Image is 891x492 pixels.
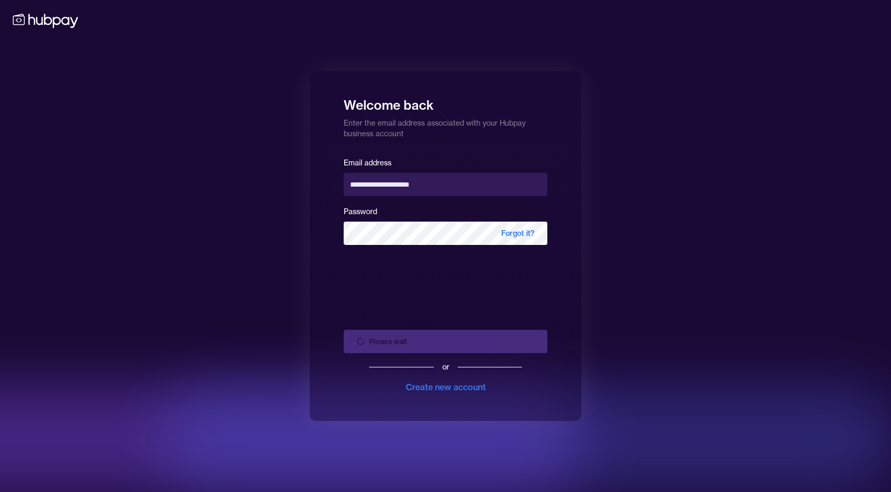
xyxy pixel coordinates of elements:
[344,158,391,168] label: Email address
[344,207,377,216] label: Password
[344,90,547,113] h1: Welcome back
[488,222,547,245] span: Forgot it?
[344,113,547,139] p: Enter the email address associated with your Hubpay business account
[442,362,449,372] div: or
[406,381,486,393] div: Create new account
